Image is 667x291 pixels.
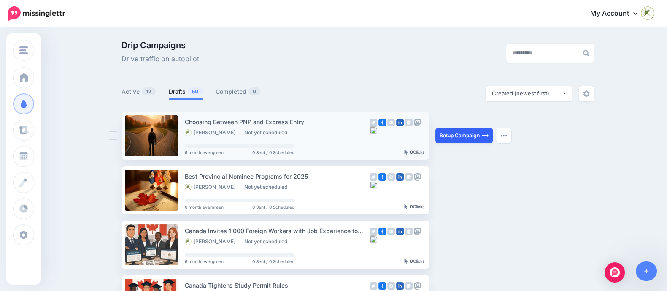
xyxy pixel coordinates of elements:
img: bluesky-grey-square.png [370,235,377,243]
img: facebook-square.png [378,228,386,235]
img: google_business-grey-square.png [405,119,413,126]
img: bluesky-grey-square.png [370,181,377,188]
img: Missinglettr [8,6,65,21]
img: mastodon-grey-square.png [414,228,421,235]
img: pointer-grey-darker.png [404,258,408,264]
img: pointer-grey-darker.png [404,204,408,209]
b: 0 [410,204,413,209]
img: linkedin-square.png [396,119,404,126]
img: facebook-square.png [378,282,386,290]
li: [PERSON_NAME] [185,129,240,136]
li: [PERSON_NAME] [185,184,240,190]
img: instagram-grey-square.png [387,282,395,290]
img: dots.png [500,134,507,137]
img: google_business-grey-square.png [405,173,413,181]
img: instagram-grey-square.png [387,119,395,126]
img: bluesky-grey-square.png [370,126,377,134]
img: mastodon-grey-square.png [414,282,421,290]
span: 50 [188,87,203,95]
img: linkedin-square.png [396,173,404,181]
span: 0 [248,87,260,95]
li: [PERSON_NAME] [185,238,240,245]
button: Created (newest first) [486,86,572,101]
span: 0 Sent / 0 Scheduled [252,150,294,155]
li: Not yet scheduled [244,129,292,136]
li: Not yet scheduled [244,238,292,245]
img: twitter-grey-square.png [370,173,377,181]
img: search-grey-6.png [583,50,589,56]
img: facebook-square.png [378,119,386,126]
a: Completed0 [216,87,261,97]
b: 0 [410,258,413,264]
img: menu.png [19,46,28,54]
div: Created (newest first) [492,90,562,98]
span: Drive traffic on autopilot [122,54,199,65]
span: 12 [142,87,156,95]
div: Open Intercom Messenger [605,262,625,283]
img: google_business-grey-square.png [405,228,413,235]
div: Choosing Between PNP and Express Entry [185,117,370,127]
img: twitter-grey-square.png [370,119,377,126]
span: 6 month evergreen [185,205,224,209]
img: facebook-square.png [378,173,386,181]
span: 0 Sent / 0 Scheduled [252,259,294,264]
a: My Account [582,3,654,24]
b: 0 [410,150,413,155]
div: Clicks [404,150,424,155]
a: Drafts50 [169,87,203,97]
img: twitter-grey-square.png [370,282,377,290]
img: mastodon-grey-square.png [414,119,421,126]
img: google_business-grey-square.png [405,282,413,290]
span: 6 month evergreen [185,150,224,155]
li: Not yet scheduled [244,184,292,190]
img: linkedin-square.png [396,282,404,290]
img: mastodon-grey-square.png [414,173,421,181]
div: Canada Tightens Study Permit Rules [185,280,370,290]
img: settings-grey.png [583,90,590,97]
img: instagram-grey-square.png [387,173,395,181]
a: Active12 [122,87,156,97]
div: Best Provincial Nominee Programs for 2025 [185,171,370,181]
img: linkedin-square.png [396,228,404,235]
span: Drip Campaigns [122,41,199,49]
div: Canada Invites 1,000 Foreign Workers with Job Experience to Apply for Permanent Residence [185,226,370,236]
span: 6 month evergreen [185,259,224,264]
a: Setup Campaign [435,128,493,143]
img: instagram-grey-square.png [387,228,395,235]
div: Clicks [404,204,424,209]
img: pointer-grey-darker.png [404,150,408,155]
img: twitter-grey-square.png [370,228,377,235]
div: Clicks [404,259,424,264]
span: 0 Sent / 0 Scheduled [252,205,294,209]
img: arrow-long-right-white.png [482,132,489,139]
